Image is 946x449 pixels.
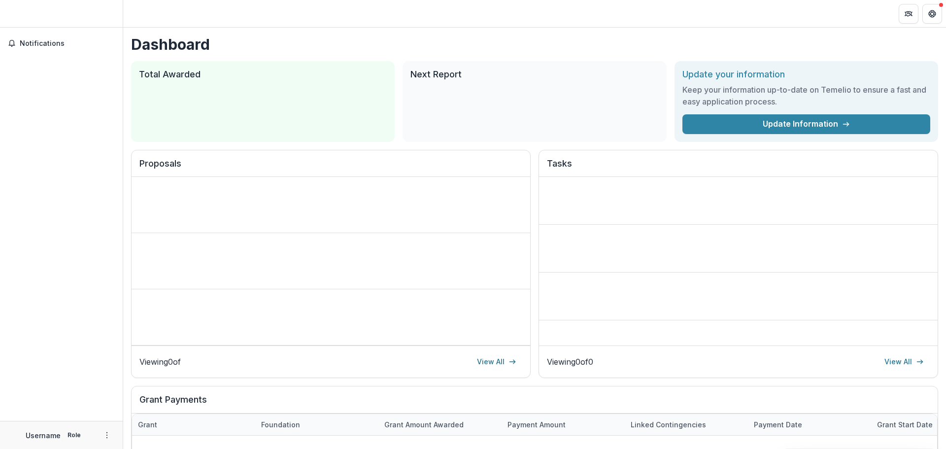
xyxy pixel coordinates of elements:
[65,431,84,440] p: Role
[682,114,930,134] a: Update Information
[20,39,115,48] span: Notifications
[547,356,593,368] p: Viewing 0 of 0
[139,394,930,413] h2: Grant Payments
[410,69,658,80] h2: Next Report
[682,84,930,107] h3: Keep your information up-to-date on Temelio to ensure a fast and easy application process.
[26,430,61,441] p: Username
[139,69,387,80] h2: Total Awarded
[131,35,938,53] h1: Dashboard
[547,158,930,177] h2: Tasks
[4,35,119,51] button: Notifications
[899,4,918,24] button: Partners
[101,429,113,441] button: More
[471,354,522,370] a: View All
[878,354,930,370] a: View All
[139,158,522,177] h2: Proposals
[922,4,942,24] button: Get Help
[682,69,930,80] h2: Update your information
[139,356,181,368] p: Viewing 0 of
